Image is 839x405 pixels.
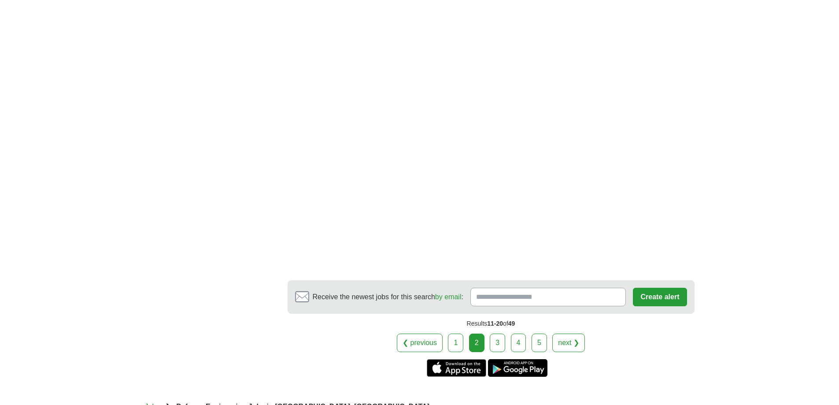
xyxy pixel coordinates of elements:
[313,292,463,302] span: Receive the newest jobs for this search :
[397,334,443,352] a: ❮ previous
[435,293,462,301] a: by email
[532,334,547,352] a: 5
[288,314,695,334] div: Results of
[511,334,526,352] a: 4
[508,320,515,327] span: 49
[552,334,585,352] a: next ❯
[488,359,547,377] a: Get the Android app
[487,320,503,327] span: 11-20
[448,334,463,352] a: 1
[469,334,484,352] div: 2
[490,334,505,352] a: 3
[633,288,687,306] button: Create alert
[427,359,486,377] a: Get the iPhone app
